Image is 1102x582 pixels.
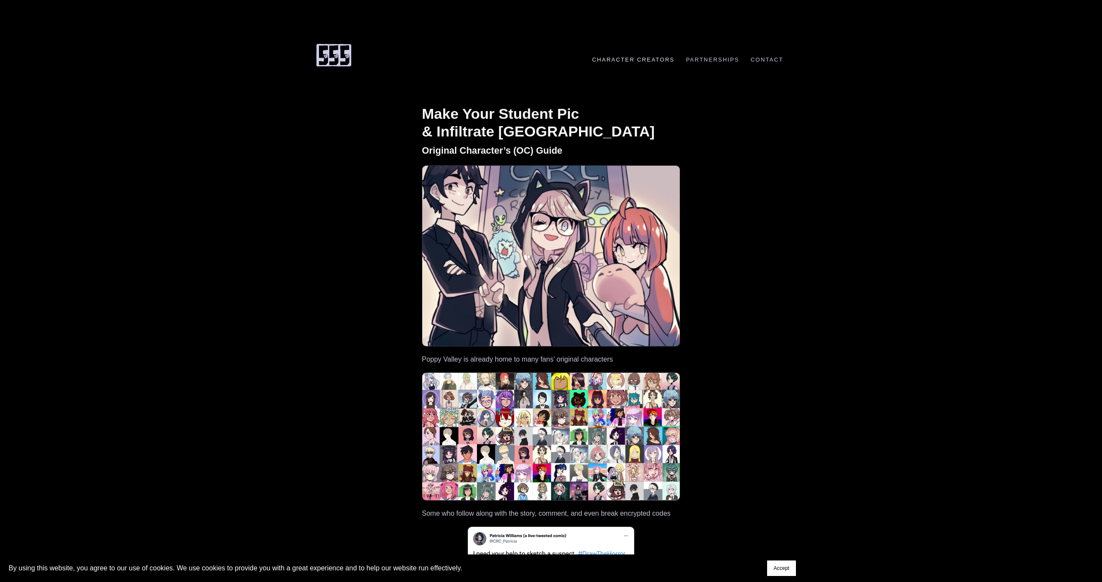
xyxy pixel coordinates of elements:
p: By using this website, you agree to our use of cookies. We use cookies to provide you with a grea... [9,562,462,574]
a: Character Creators [588,56,679,63]
img: 555 Comic [314,43,353,67]
a: 555 Comic [314,48,353,61]
a: Contact [746,56,788,63]
button: Accept [767,560,796,576]
span: Accept [774,565,789,571]
h2: Original Character’s (OC) Guide [422,145,680,157]
h1: Make Your Student Pic & Infiltrate [GEOGRAPHIC_DATA] [422,105,680,140]
p: Some who follow along with the story, comment, and even break encrypted codes [422,509,680,518]
a: Partnerships [681,56,744,63]
p: Poppy Valley is already home to many fans’ original characters [422,355,680,364]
